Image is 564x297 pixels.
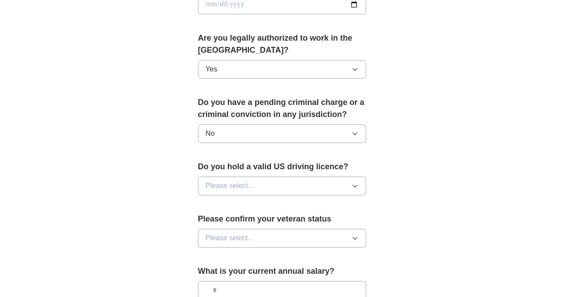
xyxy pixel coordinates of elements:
[206,233,254,243] span: Please select...
[198,229,366,247] button: Please select...
[198,213,366,225] label: Please confirm your veteran status
[198,161,366,173] label: Do you hold a valid US driving licence?
[206,128,214,139] span: No
[198,60,366,79] button: Yes
[206,180,254,191] span: Please select...
[198,265,366,277] label: What is your current annual salary?
[198,96,366,121] label: Do you have a pending criminal charge or a criminal conviction in any jurisdiction?
[198,176,366,195] button: Please select...
[198,124,366,143] button: No
[206,64,217,75] span: Yes
[198,32,366,56] label: Are you legally authorized to work in the [GEOGRAPHIC_DATA]?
